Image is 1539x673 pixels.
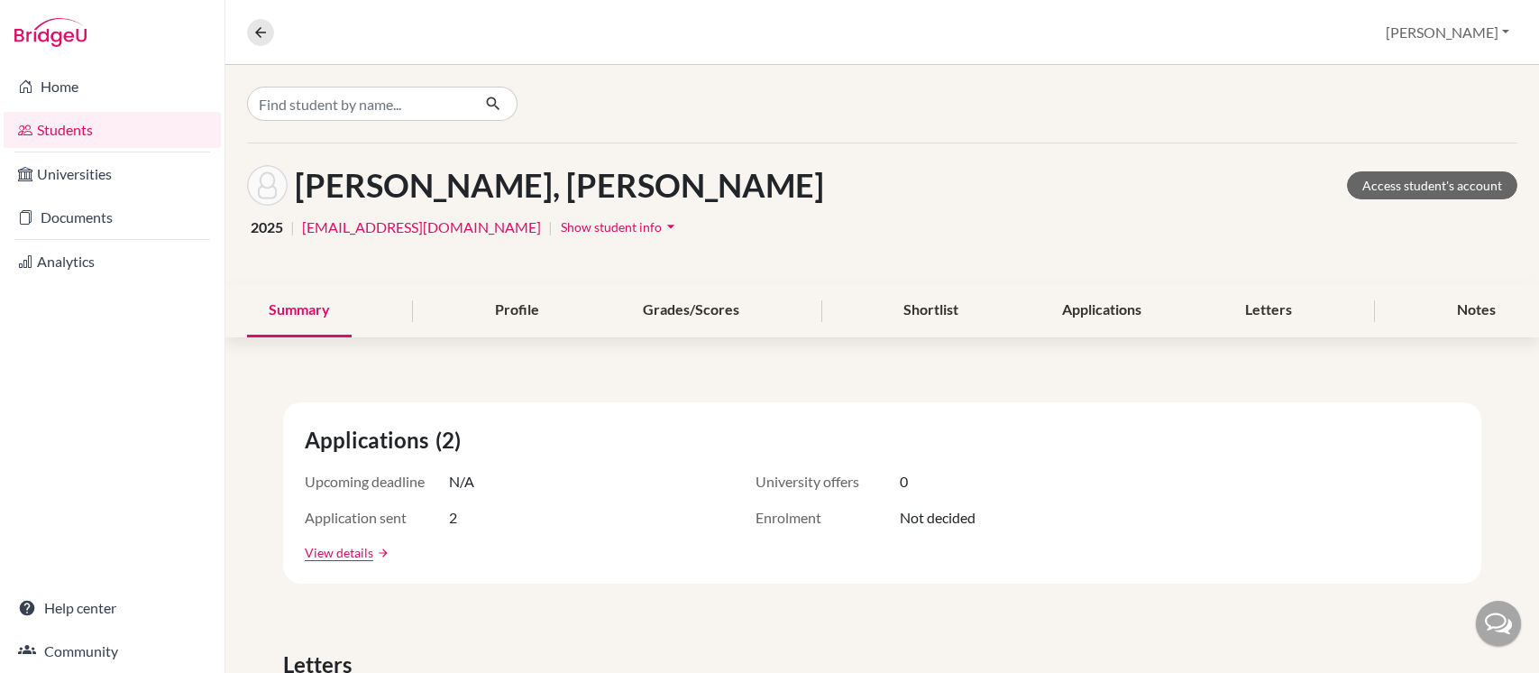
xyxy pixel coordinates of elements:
span: 2 [449,507,457,529]
a: Universities [4,156,221,192]
img: Bridge-U [14,18,87,47]
span: | [290,217,295,238]
span: N/A [449,471,474,493]
span: Show student info [561,219,662,235]
div: Profile [473,284,561,337]
a: Community [4,633,221,669]
span: | [548,217,553,238]
a: Access student's account [1347,171,1517,199]
span: Application sent [305,507,449,529]
span: 2025 [251,217,283,238]
span: University offers [756,471,900,493]
a: View details [305,543,373,562]
div: Grades/Scores [621,284,761,337]
a: Students [4,112,221,148]
img: Taelyn Rose Chen's avatar [247,165,288,206]
a: arrow_forward [373,547,389,559]
div: Summary [247,284,352,337]
span: Upcoming deadline [305,471,449,493]
a: [EMAIL_ADDRESS][DOMAIN_NAME] [302,217,541,238]
div: Shortlist [882,284,980,337]
a: Analytics [4,244,221,280]
span: 0 [900,471,908,493]
a: Help center [4,590,221,626]
div: Notes [1435,284,1517,337]
a: Documents [4,199,221,235]
input: Find student by name... [247,87,471,121]
i: arrow_drop_down [662,217,680,235]
span: Not decided [900,507,976,529]
span: Applications [305,424,435,456]
h1: [PERSON_NAME], [PERSON_NAME] [295,166,824,205]
button: [PERSON_NAME] [1378,15,1517,50]
span: Enrolment [756,507,900,529]
div: Applications [1040,284,1163,337]
a: Home [4,69,221,105]
span: (2) [435,424,468,456]
div: Letters [1223,284,1314,337]
button: Show student infoarrow_drop_down [560,213,681,241]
